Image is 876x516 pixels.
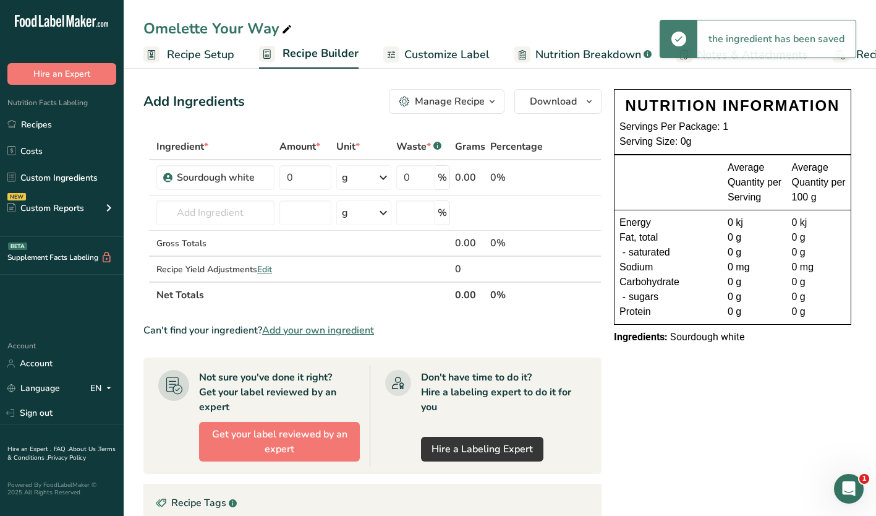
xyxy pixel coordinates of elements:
a: Recipe Builder [259,40,359,69]
span: Fat, total [619,230,658,245]
div: 0 g [728,230,782,245]
div: 0 g [728,275,782,290]
th: 0% [488,282,545,307]
div: Servings Per Package: 1 [619,119,846,134]
div: Can't find your ingredient? [143,323,602,338]
div: 0 kj [728,215,782,230]
th: 0.00 [453,282,488,307]
div: g [342,205,348,220]
div: 0 g [792,245,846,260]
div: NEW [7,193,26,200]
div: - [619,245,629,260]
div: Omelette Your Way [143,17,294,40]
button: Manage Recipe [389,89,504,114]
div: Serving Size: 0g [619,134,846,149]
span: Recipe Setup [167,46,234,63]
span: sugars [629,290,658,304]
span: Sodium [619,260,653,275]
span: Edit [257,264,272,275]
span: Percentage [490,139,543,154]
span: Recipe Builder [283,45,359,62]
div: Recipe Yield Adjustments [156,263,274,276]
span: Customize Label [404,46,490,63]
a: About Us . [69,445,98,454]
div: 0 [455,262,485,277]
div: Custom Reports [7,202,84,215]
button: Get your label reviewed by an expert [199,422,360,462]
div: 0 g [792,290,846,304]
span: Amount [279,139,320,154]
th: Net Totals [154,282,453,307]
span: Grams [455,139,485,154]
span: Get your label reviewed by an expert [210,427,349,457]
a: Terms & Conditions . [7,445,116,462]
div: 0% [490,236,543,251]
div: 0.00 [455,236,485,251]
div: Powered By FoodLabelMaker © 2025 All Rights Reserved [7,481,116,496]
div: 0 mg [728,260,782,275]
span: Ingredient [156,139,208,154]
div: 0.00 [455,170,485,185]
a: Hire a Labeling Expert [421,437,543,462]
a: Recipe Setup [143,41,234,69]
div: 0 g [792,230,846,245]
div: 0 kj [792,215,846,230]
span: Add your own ingredient [262,323,374,338]
div: - [619,290,629,304]
div: 0 g [792,275,846,290]
a: Nutrition Breakdown [514,41,652,69]
div: 0 mg [792,260,846,275]
div: 0 g [728,304,782,319]
div: NUTRITION INFORMATION [619,95,846,117]
span: Download [530,94,577,109]
div: Sourdough white [177,170,267,185]
span: Unit [336,139,360,154]
div: BETA [8,243,27,250]
span: 1 [859,474,869,484]
div: Gross Totals [156,237,274,250]
input: Add Ingredient [156,200,274,225]
span: Energy [619,215,651,230]
div: 0 g [728,290,782,304]
a: Hire an Expert . [7,445,51,454]
span: Nutrition Breakdown [535,46,641,63]
div: Don't have time to do it? Hire a labeling expert to do it for you [421,370,587,415]
a: Privacy Policy [48,454,86,462]
button: Hire an Expert [7,63,116,85]
a: Customize Label [383,41,490,69]
button: Download [514,89,602,114]
span: Protein [619,304,651,319]
div: 0% [490,170,543,185]
div: 0 g [728,245,782,260]
div: Not sure you've done it right? Get your label reviewed by an expert [199,370,360,415]
div: Average Quantity per Serving [728,160,782,205]
div: EN [90,381,116,396]
div: Waste [396,139,441,154]
div: Average Quantity per 100 g [792,160,846,205]
div: Manage Recipe [415,94,485,109]
div: 0 g [792,304,846,319]
a: Language [7,377,60,399]
iframe: Intercom live chat [834,474,864,504]
div: the ingredient has been saved [697,20,856,58]
div: g [342,170,348,185]
div: Add Ingredients [143,92,245,112]
span: Sourdough white [670,331,744,343]
a: FAQ . [54,445,69,454]
span: Carbohydrate [619,275,679,290]
span: Ingredients: [614,331,668,343]
span: saturated [629,245,670,260]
